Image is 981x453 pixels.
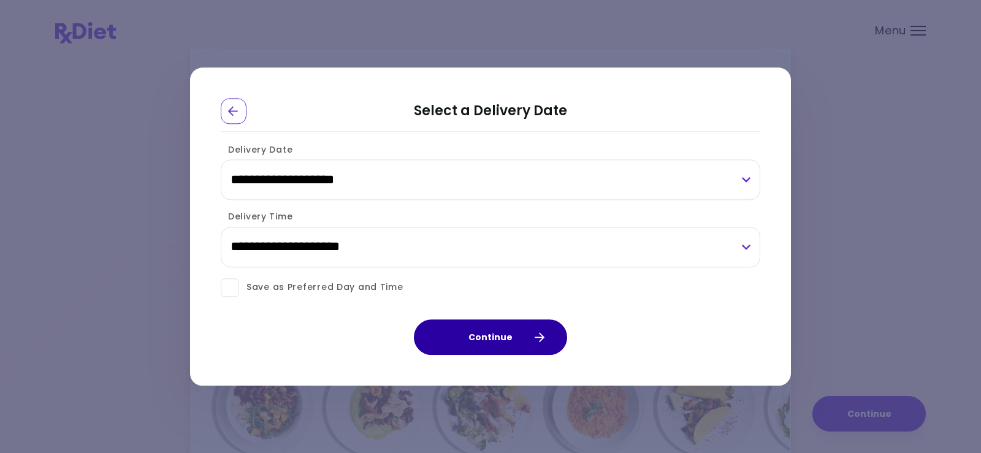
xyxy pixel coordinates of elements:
[221,211,292,223] label: Delivery Time
[221,98,246,124] div: Go Back
[221,143,292,156] label: Delivery Date
[239,280,403,295] span: Save as Preferred Day and Time
[221,98,760,132] h2: Select a Delivery Date
[414,319,567,355] button: Continue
